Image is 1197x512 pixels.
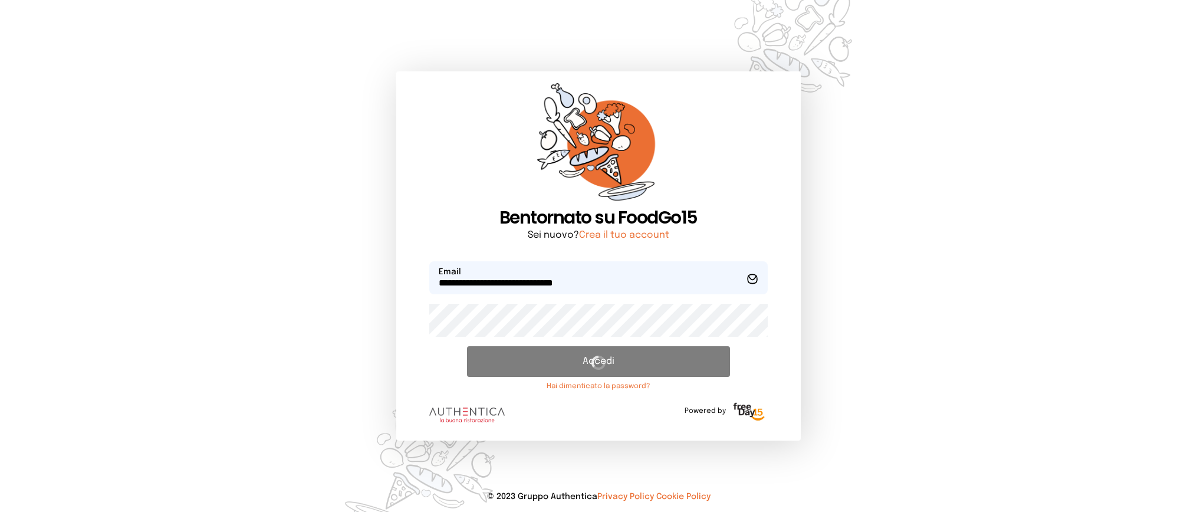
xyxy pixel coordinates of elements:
p: Sei nuovo? [429,228,768,242]
a: Privacy Policy [597,493,654,501]
img: sticker-orange.65babaf.png [537,83,660,208]
a: Hai dimenticato la password? [467,382,730,391]
a: Cookie Policy [656,493,711,501]
a: Crea il tuo account [579,230,669,240]
p: © 2023 Gruppo Authentica [19,491,1178,503]
img: logo.8f33a47.png [429,408,505,423]
h1: Bentornato su FoodGo15 [429,207,768,228]
img: logo-freeday.3e08031.png [731,401,768,424]
span: Powered by [685,406,726,416]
